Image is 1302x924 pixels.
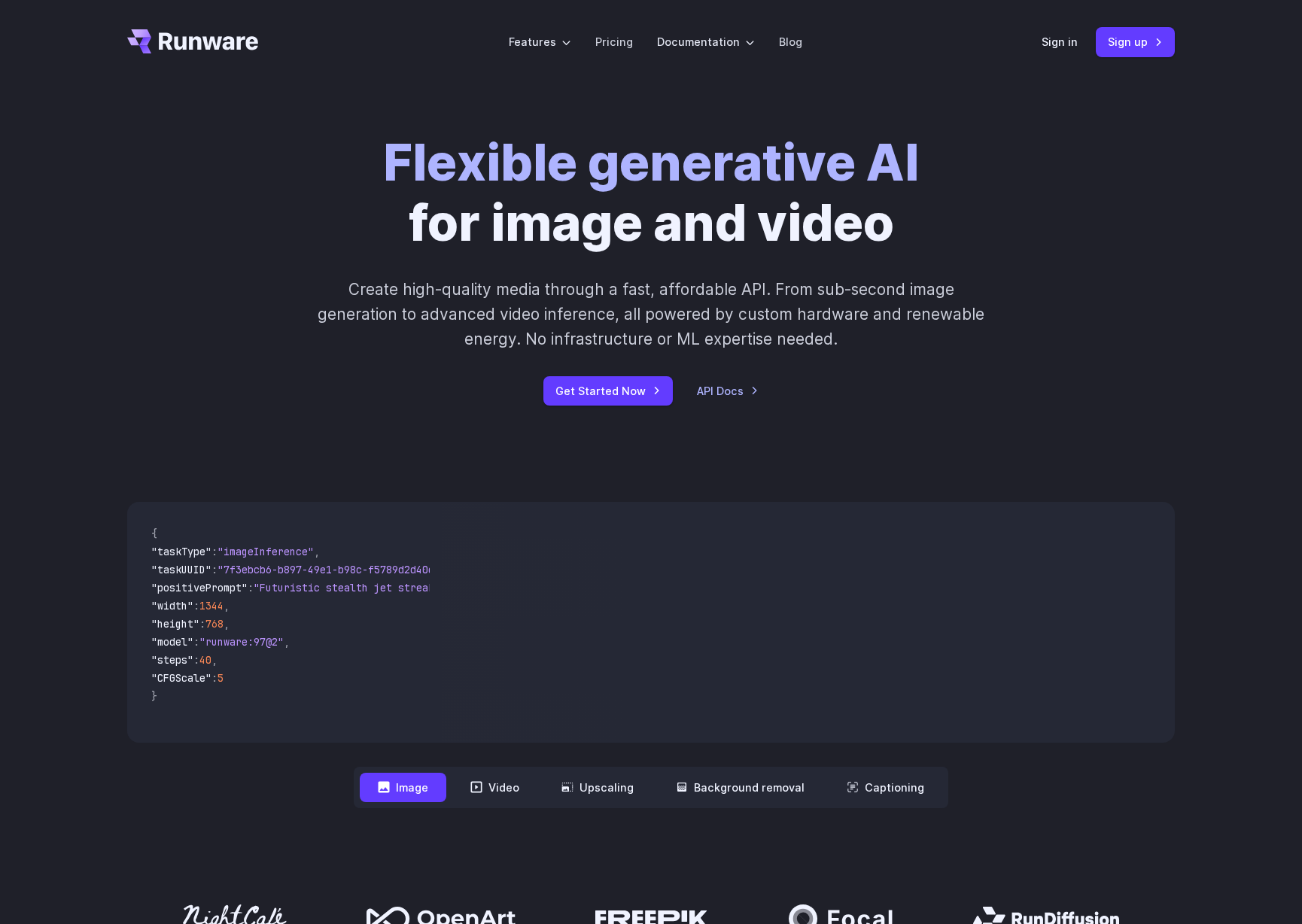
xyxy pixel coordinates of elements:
[151,599,193,612] span: "width"
[211,563,218,576] span: :
[224,599,230,612] span: ,
[543,376,673,406] a: Get Started Now
[595,33,633,50] a: Pricing
[193,653,199,667] span: :
[151,563,211,576] span: "taskUUID"
[218,671,224,685] span: 5
[284,635,290,649] span: ,
[383,132,919,193] strong: Flexible generative AI
[316,277,987,352] p: Create high-quality media through a fast, affordable API. From sub-second image generation to adv...
[1096,27,1175,56] a: Sign up
[218,563,446,576] span: "7f3ebcb6-b897-49e1-b98c-f5789d2d40d7"
[211,653,218,667] span: ,
[779,33,802,50] a: Blog
[658,773,823,802] button: Background removal
[199,653,211,667] span: 40
[829,773,942,802] button: Captioning
[151,689,157,703] span: }
[151,545,211,558] span: "taskType"
[199,599,224,612] span: 1344
[218,545,314,558] span: "imageInference"
[193,635,199,649] span: :
[657,33,755,50] label: Documentation
[248,581,254,594] span: :
[211,545,218,558] span: :
[205,617,224,631] span: 768
[151,635,193,649] span: "model"
[360,773,446,802] button: Image
[199,635,284,649] span: "runware:97@2"
[383,132,919,253] h1: for image and video
[543,773,652,802] button: Upscaling
[151,617,199,631] span: "height"
[151,653,193,667] span: "steps"
[452,773,537,802] button: Video
[127,29,258,53] a: Go to /
[151,581,248,594] span: "positivePrompt"
[193,599,199,612] span: :
[199,617,205,631] span: :
[211,671,218,685] span: :
[254,581,802,594] span: "Futuristic stealth jet streaking through a neon-lit cityscape with glowing purple exhaust"
[224,617,230,631] span: ,
[509,33,571,50] label: Features
[314,545,320,558] span: ,
[151,671,211,685] span: "CFGScale"
[151,527,157,540] span: {
[697,382,759,400] a: API Docs
[1042,33,1078,50] a: Sign in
